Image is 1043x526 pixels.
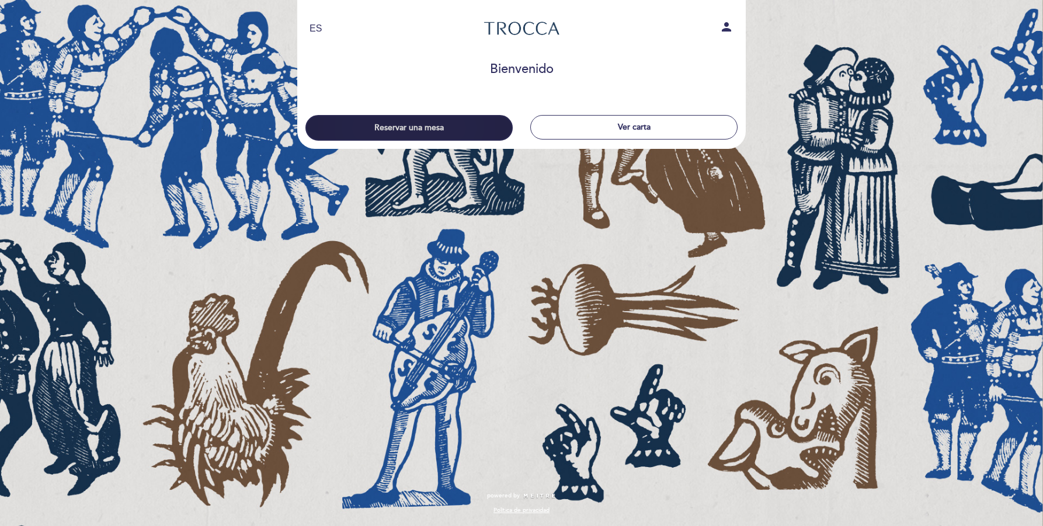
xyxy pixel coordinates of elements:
button: person [719,20,733,38]
span: powered by [487,492,520,500]
a: Trocca [449,13,594,45]
a: Política de privacidad [493,506,550,514]
img: MEITRE [523,493,556,499]
button: Reservar una mesa [305,115,513,141]
h1: Bienvenido [490,62,554,76]
a: powered by [487,492,556,500]
i: person [719,20,733,34]
button: Ver carta [530,115,738,140]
